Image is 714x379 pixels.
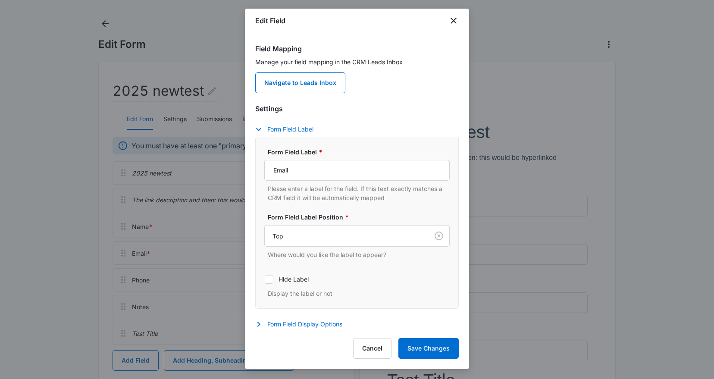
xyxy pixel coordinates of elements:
p: Display the label or not [268,289,450,298]
h3: Settings [255,103,459,114]
p: Manage your field mapping in the CRM Leads Inbox [255,57,459,66]
button: close [448,16,459,26]
label: Hide Label [264,275,450,284]
label: Form Field Label Position [268,213,453,222]
h1: Edit Field [255,16,285,26]
button: Form Field Display Options [255,319,351,329]
input: Form Field Label [264,160,450,181]
p: Where would you like the label to appear? [268,250,450,259]
button: Clear [432,229,446,243]
button: Save Changes [398,338,459,359]
span: Submit [6,284,27,291]
h3: Field Mapping [255,44,459,54]
button: Cancel [353,338,391,359]
label: Form Field Label [268,147,453,157]
a: Navigate to Leads Inbox [255,72,345,93]
p: Please enter a label for the field. If this text exactly matches a CRM field it will be automatic... [268,184,450,202]
iframe: reCAPTCHA [170,275,281,301]
button: Form Field Label [255,124,322,135]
